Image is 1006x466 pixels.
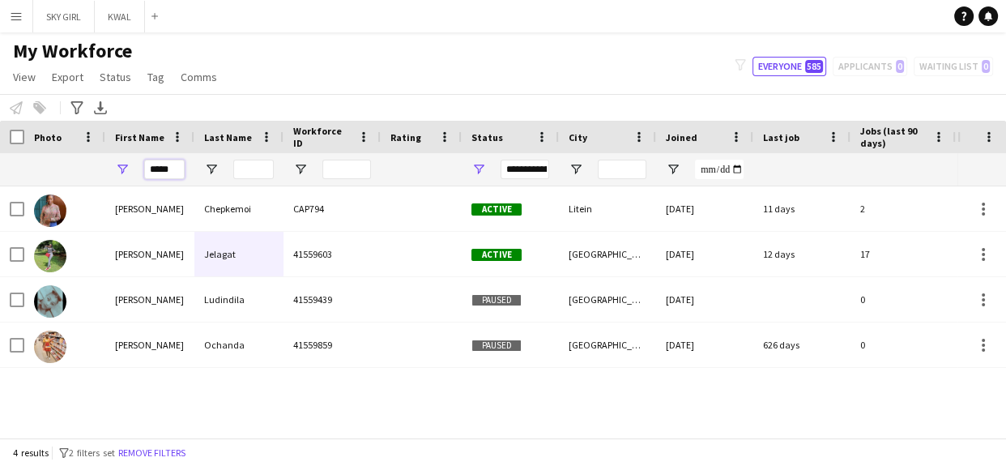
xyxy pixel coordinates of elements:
[105,323,194,367] div: [PERSON_NAME]
[471,340,522,352] span: Paused
[147,70,164,84] span: Tag
[204,131,252,143] span: Last Name
[850,277,956,322] div: 0
[471,249,522,261] span: Active
[860,125,927,149] span: Jobs (last 90 days)
[34,131,62,143] span: Photo
[144,160,185,179] input: First Name Filter Input
[322,160,371,179] input: Workforce ID Filter Input
[52,70,83,84] span: Export
[115,131,164,143] span: First Name
[559,186,656,231] div: Litein
[194,277,283,322] div: Ludindila
[115,162,130,177] button: Open Filter Menu
[283,186,381,231] div: CAP794
[656,277,753,322] div: [DATE]
[105,232,194,276] div: [PERSON_NAME]
[753,232,850,276] div: 12 days
[656,186,753,231] div: [DATE]
[105,277,194,322] div: [PERSON_NAME]
[656,232,753,276] div: [DATE]
[850,232,956,276] div: 17
[656,323,753,367] div: [DATE]
[390,131,421,143] span: Rating
[194,232,283,276] div: Jelagat
[115,444,189,462] button: Remove filters
[293,125,352,149] span: Workforce ID
[181,70,217,84] span: Comms
[850,323,956,367] div: 0
[174,66,224,88] a: Comms
[569,131,587,143] span: City
[141,66,171,88] a: Tag
[233,160,274,179] input: Last Name Filter Input
[569,162,583,177] button: Open Filter Menu
[559,277,656,322] div: [GEOGRAPHIC_DATA]
[283,277,381,322] div: 41559439
[69,447,115,459] span: 2 filters set
[194,186,283,231] div: Chepkemoi
[67,98,87,118] app-action-btn: Advanced filters
[598,160,646,179] input: City Filter Input
[293,162,308,177] button: Open Filter Menu
[34,195,66,227] img: Caren Chepkemoi Chepkemoi
[13,70,36,84] span: View
[34,240,66,272] img: Caren Jelagat
[471,203,522,216] span: Active
[194,323,283,367] div: Ochanda
[850,186,956,231] div: 2
[805,60,823,73] span: 585
[753,186,850,231] div: 11 days
[763,131,799,143] span: Last job
[471,131,503,143] span: Status
[93,66,138,88] a: Status
[105,186,194,231] div: [PERSON_NAME]
[471,162,486,177] button: Open Filter Menu
[752,57,826,76] button: Everyone585
[753,323,850,367] div: 626 days
[33,1,95,32] button: SKY GIRL
[471,294,522,306] span: Paused
[95,1,145,32] button: KWAL
[666,162,680,177] button: Open Filter Menu
[204,162,219,177] button: Open Filter Menu
[666,131,697,143] span: Joined
[45,66,90,88] a: Export
[34,331,66,363] img: Caren Ochanda
[559,323,656,367] div: [GEOGRAPHIC_DATA]
[13,39,132,63] span: My Workforce
[34,285,66,318] img: Caren Ludindila
[100,70,131,84] span: Status
[6,66,42,88] a: View
[695,160,744,179] input: Joined Filter Input
[283,323,381,367] div: 41559859
[91,98,110,118] app-action-btn: Export XLSX
[283,232,381,276] div: 41559603
[559,232,656,276] div: [GEOGRAPHIC_DATA]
